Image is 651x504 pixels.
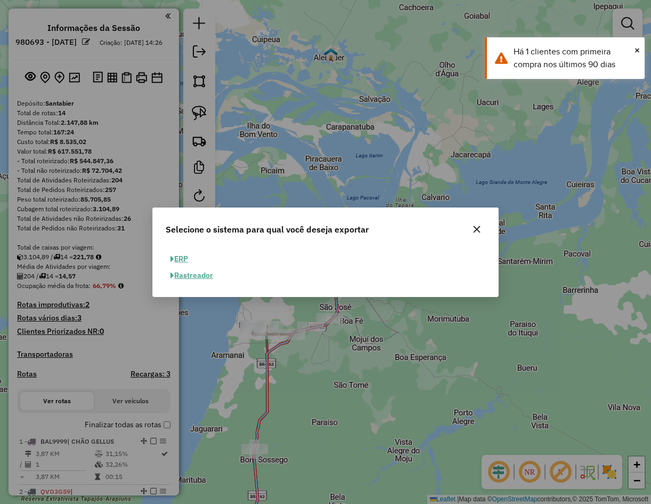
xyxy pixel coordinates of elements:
[634,42,640,58] button: Close
[634,44,640,56] span: ×
[166,223,369,236] span: Selecione o sistema para qual você deseja exportar
[514,45,637,71] div: Há 1 clientes com primeira compra nos últimos 90 dias
[166,267,218,284] button: Rastreador
[166,251,193,267] button: ERP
